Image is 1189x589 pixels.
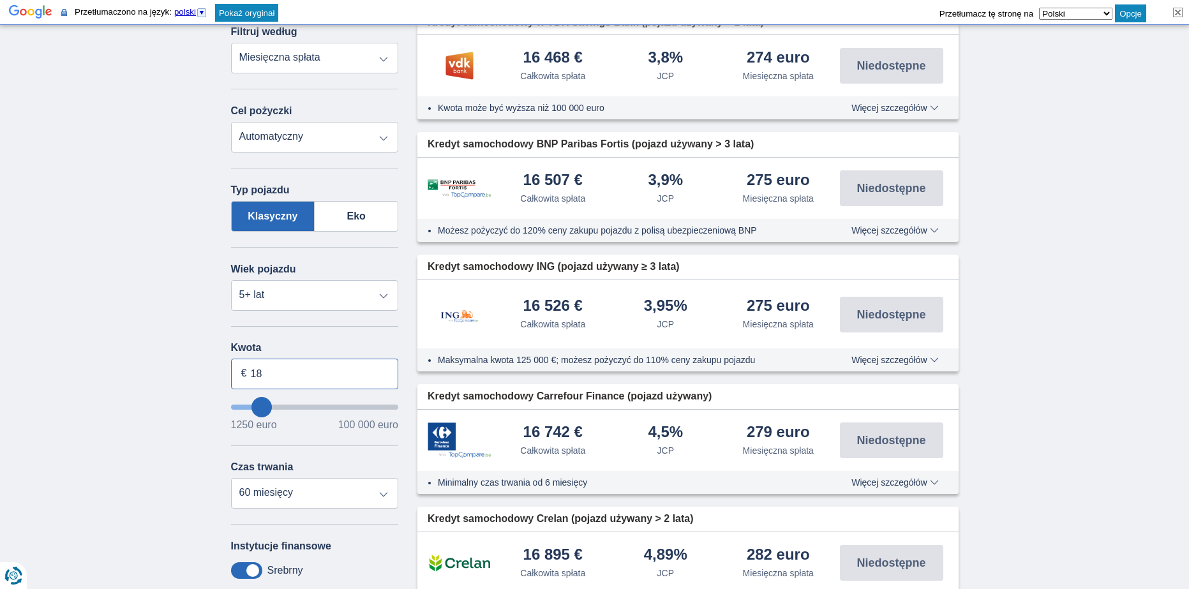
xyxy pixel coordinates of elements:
[747,297,810,314] font: 275 euro
[523,171,583,188] font: 16 507 €
[428,261,680,272] font: Kredyt samochodowy ING (pojazd używany ≥ 3 lata)
[842,225,948,235] button: Więcej szczegółów
[428,547,491,579] img: product.pl.alt Crelan
[939,9,1033,19] div: Przetłumacz tę stronę na
[174,7,196,17] span: polski
[428,293,491,336] img: product.pl.alt ING
[438,225,757,235] font: Możesz pożyczyć do 120% ceny zakupu pojazdu z polisą ubezpieczeniową BNP
[657,568,674,578] font: JCP
[520,71,585,81] font: Całkowita spłata
[842,103,948,113] button: Więcej szczegółów
[428,50,491,82] img: product.pl.alt Bank VDK
[520,568,585,578] font: Całkowita spłata
[856,434,925,447] font: Niedostępne
[231,541,331,551] font: Instytucje finansowe
[9,4,52,22] img: Google Tłumacz
[747,48,810,66] font: 274 euro
[428,138,754,149] font: Kredyt samochodowy BNP Paribas Fortis (pojazd używany > 3 lata)
[743,319,814,329] font: Miesięczna spłata
[231,342,262,353] font: Kwota
[231,26,297,37] font: Filtruj według
[1115,4,1146,22] div: Opcje
[523,297,583,314] font: 16 526 €
[523,423,583,440] font: 16 742 €
[1173,8,1183,17] img: Zamknij
[842,355,948,365] button: Więcej szczegółów
[428,422,491,458] img: product.pl.alt Carrefour Finance
[231,405,399,410] input: chcę pożyczyć
[657,193,674,204] font: JCP
[851,103,927,113] font: Więcej szczegółów
[743,568,814,578] font: Miesięczna spłata
[840,48,943,84] button: Niedostępne
[248,211,297,221] font: Klasyczny
[657,71,674,81] font: JCP
[231,461,294,472] font: Czas trwania
[1155,8,1165,17] div: Ukryj
[648,423,683,440] font: 4,5%
[523,546,583,563] font: 16 895 €
[347,211,365,221] font: Eko
[747,171,810,188] font: 275 euro
[743,193,814,204] font: Miesięczna spłata
[231,105,292,116] font: Cel pożyczki
[856,556,925,569] font: Niedostępne
[520,445,585,456] font: Całkowita spłata
[428,513,694,524] font: Kredyt samochodowy Crelan (pojazd używany > 2 lata)
[338,419,398,430] font: 100 000 euro
[840,545,943,581] button: Niedostępne
[428,17,764,27] font: Kredyt samochodowy w VDK Savings Bank (pojazd używany > 2 lata)
[231,419,277,430] font: 1250 euro
[851,477,927,488] font: Więcej szczegółów
[523,48,583,66] font: 16 468 €
[851,225,927,235] font: Więcej szczegółów
[231,184,290,195] font: Typ pojazdu
[438,477,587,488] font: Minimalny czas trwania od 6 miesięcy
[856,182,925,195] font: Niedostępne
[520,319,585,329] font: Całkowita spłata
[840,422,943,458] button: Niedostępne
[747,546,810,563] font: 282 euro
[648,171,683,188] font: 3,9%
[657,319,674,329] font: JCP
[215,6,278,19] button: Pokaż oryginał
[644,297,687,314] font: 3,95%
[61,8,67,17] img: Zawartość tej zabezpieczonej strony zostanie przesłana do Google za pomocą bezpiecznego połączeni...
[644,546,687,563] font: 4,89%
[241,368,247,378] font: €
[428,391,712,401] font: Kredyt samochodowy Carrefour Finance (pojazd używany)
[428,179,491,198] img: product.pl.alt BNP Paribas Fortis
[842,477,948,488] button: Więcej szczegółów
[840,297,943,332] button: Niedostępne
[174,7,207,17] a: polski
[743,71,814,81] font: Miesięczna spłata
[856,308,925,321] font: Niedostępne
[438,355,755,365] font: Maksymalna kwota 125 000 €; możesz pożyczyć do 110% ceny zakupu pojazdu
[747,423,810,440] font: 279 euro
[840,170,943,206] button: Niedostępne
[1173,8,1183,17] a: Wyczyść tłumaczenie
[231,264,296,274] font: Wiek pojazdu
[856,59,925,72] font: Niedostępne
[75,7,210,17] span: Przetłumaczono na język:
[743,445,814,456] font: Miesięczna spłata
[267,565,303,576] font: Srebrny
[438,103,604,113] font: Kwota może być wyższa niż 100 000 euro
[520,193,585,204] font: Całkowita spłata
[657,445,674,456] font: JCP
[851,355,927,365] font: Więcej szczegółów
[648,48,683,66] font: 3,8%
